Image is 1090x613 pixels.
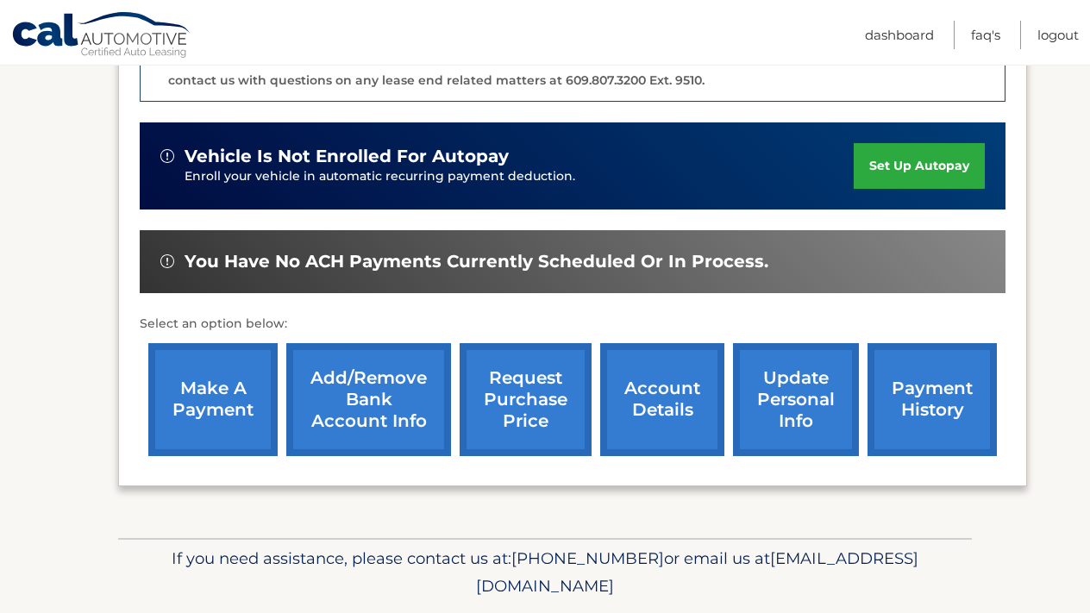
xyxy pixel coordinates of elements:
[185,251,768,272] span: You have no ACH payments currently scheduled or in process.
[168,30,994,88] p: The end of your lease is approaching soon. A member of our lease end team will be in touch soon t...
[733,343,859,456] a: update personal info
[160,149,174,163] img: alert-white.svg
[868,343,997,456] a: payment history
[1037,21,1079,49] a: Logout
[185,167,854,186] p: Enroll your vehicle in automatic recurring payment deduction.
[865,21,934,49] a: Dashboard
[600,343,724,456] a: account details
[129,545,961,600] p: If you need assistance, please contact us at: or email us at
[971,21,1000,49] a: FAQ's
[140,314,1005,335] p: Select an option below:
[511,548,664,568] span: [PHONE_NUMBER]
[185,146,509,167] span: vehicle is not enrolled for autopay
[460,343,592,456] a: request purchase price
[854,143,985,189] a: set up autopay
[148,343,278,456] a: make a payment
[286,343,451,456] a: Add/Remove bank account info
[160,254,174,268] img: alert-white.svg
[11,11,192,61] a: Cal Automotive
